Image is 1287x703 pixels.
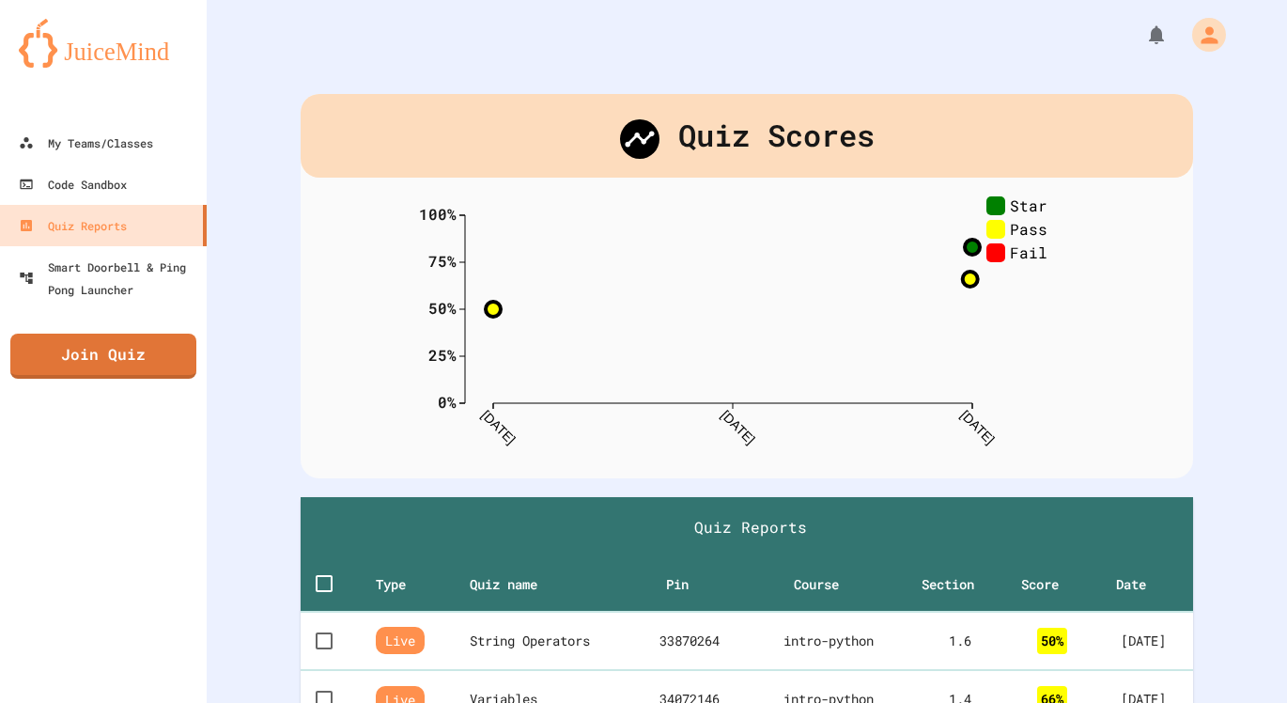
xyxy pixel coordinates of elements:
[316,516,1186,539] h1: Quiz Reports
[478,407,518,446] text: [DATE]
[19,256,199,301] div: Smart Doorbell & Ping Pong Launcher
[470,612,629,670] th: String Operators
[922,573,999,596] span: Section
[1021,573,1083,596] span: Score
[764,632,893,650] div: intro-python
[1010,218,1047,238] text: Pass
[923,632,996,650] div: 1 . 6
[438,392,457,412] text: 0%
[428,251,457,271] text: 75%
[1037,628,1067,654] div: 50 %
[19,214,127,237] div: Quiz Reports
[629,612,749,670] td: 33870264
[1116,573,1171,596] span: Date
[718,407,757,446] text: [DATE]
[1010,195,1047,214] text: Star
[376,627,425,654] span: Live
[419,204,457,224] text: 100%
[470,573,562,596] span: Quiz name
[1093,612,1193,670] td: [DATE]
[1010,242,1047,261] text: Fail
[19,173,127,195] div: Code Sandbox
[428,345,457,365] text: 25%
[301,94,1193,178] div: Quiz Scores
[19,132,153,154] div: My Teams/Classes
[428,298,457,318] text: 50%
[794,573,863,596] span: Course
[376,573,430,596] span: Type
[666,573,713,596] span: Pin
[957,407,997,446] text: [DATE]
[1172,13,1231,56] div: My Account
[10,334,196,379] a: Join Quiz
[19,19,188,68] img: logo-orange.svg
